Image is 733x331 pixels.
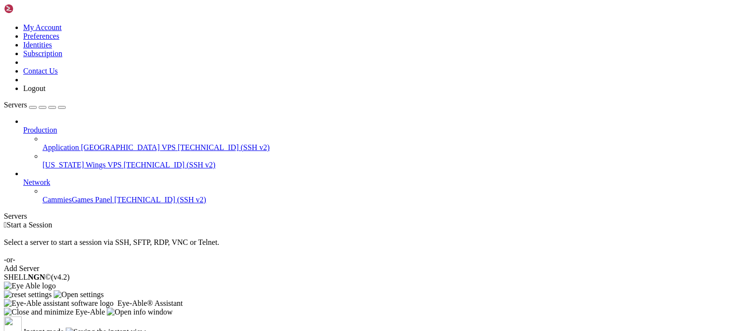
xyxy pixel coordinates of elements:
[4,221,7,229] span: 
[43,161,122,169] span: [US_STATE] Wings VPS
[23,32,59,40] a: Preferences
[23,126,729,135] a: Production
[23,117,729,169] li: Production
[23,178,50,186] span: Network
[23,84,45,92] a: Logout
[51,273,70,281] span: 4.2.0
[178,143,270,151] span: [TECHNICAL_ID] (SSH v2)
[114,196,206,204] span: [TECHNICAL_ID] (SSH v2)
[28,273,45,281] b: NGN
[23,49,62,58] a: Subscription
[43,196,729,204] a: CammiesGames Panel [TECHNICAL_ID] (SSH v2)
[4,101,66,109] a: Servers
[4,4,59,14] img: Shellngn
[4,101,27,109] span: Servers
[4,229,729,264] div: Select a server to start a session via SSH, SFTP, RDP, VNC or Telnet. -or-
[23,67,58,75] a: Contact Us
[43,161,729,169] a: [US_STATE] Wings VPS [TECHNICAL_ID] (SSH v2)
[43,152,729,169] li: [US_STATE] Wings VPS [TECHNICAL_ID] (SSH v2)
[43,187,729,204] li: CammiesGames Panel [TECHNICAL_ID] (SSH v2)
[23,169,729,204] li: Network
[23,126,57,134] span: Production
[43,143,729,152] a: Application [GEOGRAPHIC_DATA] VPS [TECHNICAL_ID] (SSH v2)
[43,196,112,204] span: CammiesGames Panel
[4,264,729,273] div: Add Server
[4,212,729,221] div: Servers
[43,143,176,151] span: Application [GEOGRAPHIC_DATA] VPS
[124,161,216,169] span: [TECHNICAL_ID] (SSH v2)
[43,135,729,152] li: Application [GEOGRAPHIC_DATA] VPS [TECHNICAL_ID] (SSH v2)
[23,23,62,31] a: My Account
[23,41,52,49] a: Identities
[7,221,52,229] span: Start a Session
[23,178,729,187] a: Network
[4,273,70,281] span: SHELL ©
